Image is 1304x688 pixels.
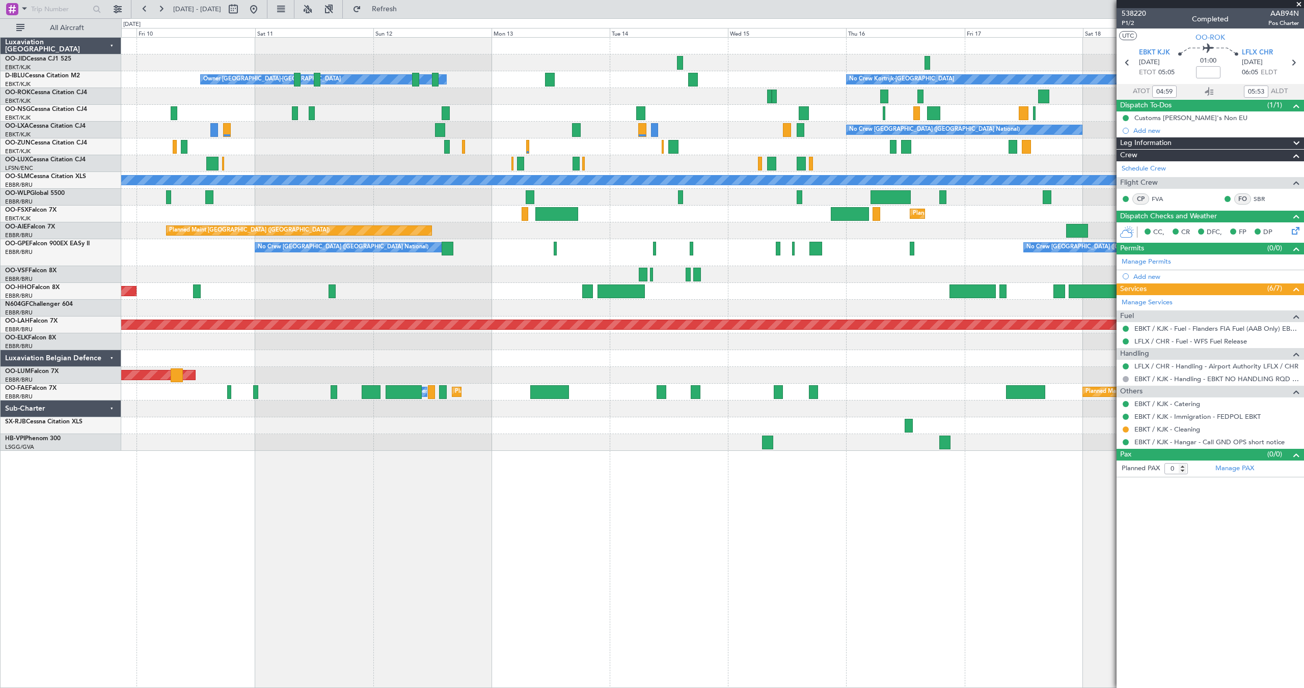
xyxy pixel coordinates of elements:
[11,20,111,36] button: All Aircraft
[965,28,1083,37] div: Fri 17
[1122,164,1166,174] a: Schedule Crew
[363,6,406,13] span: Refresh
[26,24,107,32] span: All Aircraft
[1152,85,1177,98] input: --:--
[1122,8,1146,19] span: 538220
[5,224,27,230] span: OO-AIE
[1267,449,1282,460] span: (0/0)
[1133,126,1299,135] div: Add new
[5,335,56,341] a: OO-ELKFalcon 8X
[1120,150,1137,161] span: Crew
[1268,19,1299,27] span: Pos Charter
[1120,386,1143,397] span: Others
[1120,211,1217,222] span: Dispatch Checks and Weather
[1267,283,1282,294] span: (6/7)
[5,368,31,375] span: OO-LUM
[5,419,83,425] a: SX-RJBCessna Citation XLS
[1134,113,1247,122] div: Customs [PERSON_NAME]'s Non EU
[5,436,25,442] span: HB-VPI
[348,1,409,17] button: Refresh
[728,28,846,37] div: Wed 15
[1134,362,1298,370] a: LFLX / CHR - Handling - Airport Authority LFLX / CHR
[5,73,25,79] span: D-IBLU
[173,5,221,14] span: [DATE] - [DATE]
[5,292,33,300] a: EBBR/BRU
[1267,243,1282,253] span: (0/0)
[5,106,31,112] span: OO-NSG
[5,164,33,172] a: LFSN/ENC
[5,56,26,62] span: OO-JID
[5,123,29,129] span: OO-LXA
[1263,227,1272,238] span: DP
[5,393,33,400] a: EBBR/BRU
[169,223,330,238] div: Planned Maint [GEOGRAPHIC_DATA] ([GEOGRAPHIC_DATA])
[5,385,57,391] a: OO-FAEFalcon 7X
[5,284,60,291] a: OO-HHOFalcon 8X
[849,72,954,87] div: No Crew Kortrijk-[GEOGRAPHIC_DATA]
[1122,19,1146,27] span: P1/2
[1134,324,1299,333] a: EBKT / KJK - Fuel - Flanders FIA Fuel (AAB Only) EBKT / KJK
[1122,298,1173,308] a: Manage Services
[1134,399,1200,408] a: EBKT / KJK - Catering
[5,248,33,256] a: EBBR/BRU
[5,241,90,247] a: OO-GPEFalcon 900EX EASy II
[5,275,33,283] a: EBBR/BRU
[5,148,31,155] a: EBKT/KJK
[5,114,31,122] a: EBKT/KJK
[849,122,1020,137] div: No Crew [GEOGRAPHIC_DATA] ([GEOGRAPHIC_DATA] National)
[1271,87,1288,97] span: ALDT
[5,64,31,71] a: EBKT/KJK
[258,240,428,255] div: No Crew [GEOGRAPHIC_DATA] ([GEOGRAPHIC_DATA] National)
[1083,28,1201,37] div: Sat 18
[5,90,87,96] a: OO-ROKCessna Citation CJ4
[5,90,31,96] span: OO-ROK
[5,174,86,180] a: OO-SLMCessna Citation XLS
[5,335,28,341] span: OO-ELK
[5,131,31,138] a: EBKT/KJK
[1139,68,1156,78] span: ETOT
[1268,8,1299,19] span: AAB94N
[1215,464,1254,474] a: Manage PAX
[1181,227,1190,238] span: CR
[5,80,31,88] a: EBKT/KJK
[137,28,255,37] div: Fri 10
[373,28,492,37] div: Sun 12
[1242,48,1273,58] span: LFLX CHR
[1120,283,1147,295] span: Services
[1120,348,1149,360] span: Handling
[1244,85,1268,98] input: --:--
[5,268,29,274] span: OO-VSF
[5,181,33,189] a: EBBR/BRU
[1134,425,1200,434] a: EBKT / KJK - Cleaning
[5,123,86,129] a: OO-LXACessna Citation CJ4
[1122,257,1171,267] a: Manage Permits
[5,198,33,206] a: EBBR/BRU
[5,232,33,239] a: EBBR/BRU
[5,140,87,146] a: OO-ZUNCessna Citation CJ4
[5,318,58,324] a: OO-LAHFalcon 7X
[1139,58,1160,68] span: [DATE]
[1085,384,1270,399] div: Planned Maint [GEOGRAPHIC_DATA] ([GEOGRAPHIC_DATA] National)
[1196,32,1225,43] span: OO-ROK
[1239,227,1246,238] span: FP
[5,207,29,213] span: OO-FSX
[1153,227,1164,238] span: CC,
[1120,137,1172,149] span: Leg Information
[1207,227,1222,238] span: DFC,
[5,284,32,291] span: OO-HHO
[492,28,610,37] div: Mon 13
[255,28,373,37] div: Sat 11
[1139,48,1170,58] span: EBKT KJK
[5,140,31,146] span: OO-ZUN
[5,368,59,375] a: OO-LUMFalcon 7X
[203,72,341,87] div: Owner [GEOGRAPHIC_DATA]-[GEOGRAPHIC_DATA]
[5,190,65,196] a: OO-WLPGlobal 5500
[5,309,33,317] a: EBBR/BRU
[5,241,29,247] span: OO-GPE
[5,106,87,112] a: OO-NSGCessna Citation CJ4
[1234,193,1251,205] div: FO
[5,436,61,442] a: HB-VPIPhenom 300
[1200,56,1216,66] span: 01:00
[1134,438,1285,446] a: EBKT / KJK - Hangar - Call GND OPS short notice
[5,157,86,163] a: OO-LUXCessna Citation CJ4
